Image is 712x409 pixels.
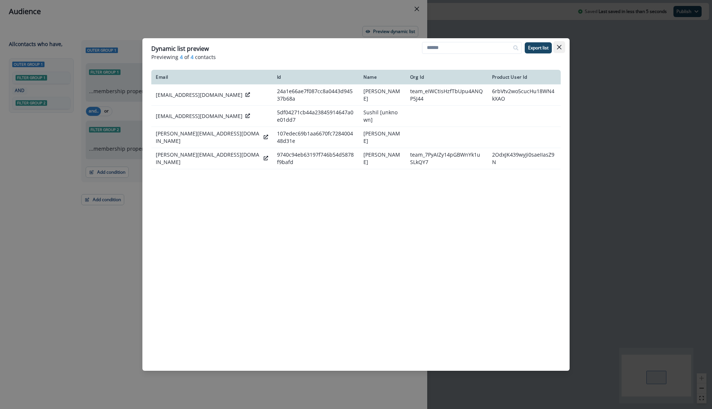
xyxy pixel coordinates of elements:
span: 4 [191,53,194,61]
td: team_eIWCtisHzfTbUpu4ANQP5J44 [406,85,488,106]
button: Close [553,41,565,53]
td: Sushil [unknown] [359,106,406,127]
p: [PERSON_NAME][EMAIL_ADDRESS][DOMAIN_NAME] [156,151,261,166]
td: 107edec69b1aa6670fc728400448d31e [273,127,359,148]
td: 24a1e66ae7f087cc8a0443d94537b68a [273,85,359,106]
td: 2OdxJK439wyJi0saeIIasZ9N [488,148,561,169]
p: Previewing of contacts [151,53,561,61]
td: [PERSON_NAME] [359,148,406,169]
td: [PERSON_NAME] [359,127,406,148]
div: Product User Id [492,74,556,80]
td: 9740c94eb63197f746b54d5878f9bafd [273,148,359,169]
td: [PERSON_NAME] [359,85,406,106]
p: [EMAIL_ADDRESS][DOMAIN_NAME] [156,91,243,99]
td: 5df04271cb44a23845914647a0e01dd7 [273,106,359,127]
td: 6rbVtv2wo5cucHu18WN4kXAO [488,85,561,106]
p: [PERSON_NAME][EMAIL_ADDRESS][DOMAIN_NAME] [156,130,261,145]
span: 4 [180,53,183,61]
td: team_7PyAIZy14pGBWnYk1uSLkQY7 [406,148,488,169]
p: Export list [528,45,548,50]
div: Org Id [410,74,483,80]
div: Email [156,74,268,80]
p: [EMAIL_ADDRESS][DOMAIN_NAME] [156,112,243,120]
button: Export list [525,42,552,53]
div: Id [277,74,355,80]
div: Name [363,74,401,80]
p: Dynamic list preview [151,44,209,53]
